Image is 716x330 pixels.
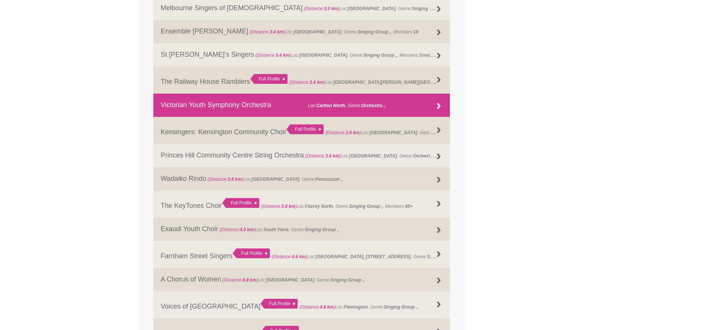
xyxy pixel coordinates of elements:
span: (Distance: ) [305,153,341,159]
span: (Distance: ) [223,277,258,283]
a: Victorian Youth Symphony Orchestra (Distance:3.4 km)Loc:Carlton North, Genre:Orchestra ,, [153,94,450,117]
div: Full Profile [233,248,270,258]
span: Loc: , Genre: , Members: [303,4,475,12]
span: (Distance: ) [272,254,307,259]
span: Loc: , Genre: , Members: [248,29,418,35]
div: Full Profile [260,299,298,309]
strong: 4.8 km [320,304,334,310]
strong: [GEOGRAPHIC_DATA][PERSON_NAME][GEOGRAPHIC_DATA] [333,78,466,85]
strong: 3.4 km [276,53,289,58]
strong: Percussion , [315,177,342,182]
a: Wadaiko Rindo (Distance:3.6 km)Loc:[GEOGRAPHIC_DATA], Genre:Percussion ,, [153,167,450,191]
a: St [PERSON_NAME]’s Singers (Distance:3.4 km)Loc:[GEOGRAPHIC_DATA], Genre:Singing Group ,, Members... [153,43,450,67]
a: Kensingers: Kensington Community Choir Full Profile (Distance:3.6 km)Loc:[GEOGRAPHIC_DATA], Genre... [153,117,450,144]
span: Loc: , Genre: , [272,252,462,260]
strong: Singing Group , [330,277,364,283]
span: Loc: , Genre: , [221,277,365,283]
a: Voices of [GEOGRAPHIC_DATA] Full Profile (Distance:4.8 km)Loc:Flemington, Genre:Singing Group ,, [153,291,450,318]
strong: Orchestra , [361,103,385,108]
strong: 3.0 km [324,6,338,11]
div: Full Profile [222,198,259,208]
div: Full Profile [286,124,324,134]
strong: [GEOGRAPHIC_DATA], [STREET_ADDRESS] [316,254,411,259]
span: (Distance: ) [304,6,339,11]
span: (Distance: ) [219,227,255,232]
strong: Singing Group , [305,227,338,232]
strong: Flemington [344,304,368,310]
div: Full Profile [250,74,288,84]
strong: 3.8 km [281,204,295,209]
strong: Fitzroy North [305,204,333,209]
strong: 3.6 km [345,130,359,135]
strong: South Yarra [263,227,289,232]
strong: 3.4 km [309,80,323,85]
a: The KeyTones Choir Full Profile (Distance:3.8 km)Loc:Fitzroy North, Genre:Singing Group ,, Member... [153,191,450,218]
a: Exaudi Youth Choir (Distance:4.0 km)Loc:South Yarra, Genre:Singing Group ,, [153,218,450,241]
span: (Distance: ) [325,130,361,135]
strong: [GEOGRAPHIC_DATA] [348,6,395,11]
strong: 3.6 km [228,177,242,182]
span: Loc: , Genre: , [206,177,343,182]
span: (Distance: ) [272,103,308,108]
strong: 4.0 km [239,227,253,232]
strong: Carlton North [316,103,345,108]
span: (Distance: ) [256,53,291,58]
span: Loc: , Genre: , [300,304,419,310]
span: (Distance: ) [289,80,325,85]
strong: 4.6 km [292,254,306,259]
strong: [GEOGRAPHIC_DATA] [300,53,347,58]
span: Loc: , Genre: , [325,128,468,136]
span: (Distance: ) [300,304,335,310]
strong: Orchestra , [413,151,437,159]
span: Loc: , Genre: , Members: [289,78,546,85]
a: Farnham Street Singers Full Profile (Distance:4.6 km)Loc:[GEOGRAPHIC_DATA], [STREET_ADDRESS], Gen... [153,241,450,268]
strong: 3.6 km [325,153,339,159]
strong: Singing Group , [349,204,383,209]
strong: [GEOGRAPHIC_DATA] [294,29,341,35]
strong: Singing Group , [384,304,417,310]
strong: [GEOGRAPHIC_DATA] [266,277,314,283]
span: Loc: , Genre: , Members: [254,51,446,58]
a: Ensemble [PERSON_NAME] (Distance:3.4 km)Loc:[GEOGRAPHIC_DATA], Genre:Singing Group ,, Members:18 [153,20,450,43]
span: Loc: , Genre: , [218,227,340,232]
strong: Singing Group , [412,4,445,12]
strong: 4.8 km [242,277,256,283]
strong: 18 [413,29,418,35]
strong: 3.4 km [292,103,306,108]
a: Princes Hill Community Centre String Orchestra (Distance:3.6 km)Loc:[GEOGRAPHIC_DATA], Genre:Orch... [153,144,450,167]
a: The Railway House Ramblers Full Profile (Distance:3.4 km)Loc:[GEOGRAPHIC_DATA][PERSON_NAME][GEOGR... [153,67,450,94]
strong: [GEOGRAPHIC_DATA] [349,153,397,159]
strong: Singing Group , [427,252,460,260]
a: A Chorus of Women (Distance:4.8 km)Loc:[GEOGRAPHIC_DATA], Genre:Singing Group ,, [153,268,450,291]
span: Loc: , Genre: , Members: [261,204,413,209]
strong: Small Group [419,51,446,58]
strong: Singing Group , [357,29,391,35]
strong: [GEOGRAPHIC_DATA] [369,130,417,135]
span: (Distance: ) [261,204,297,209]
span: Loc: , Genre: , [304,151,438,159]
span: Loc: , Genre: , [271,103,386,108]
strong: [GEOGRAPHIC_DATA] [251,177,299,182]
strong: 45+ [405,204,412,209]
span: (Distance: ) [250,29,285,35]
strong: Singing Group , [363,53,397,58]
strong: 3.4 km [269,29,283,35]
span: (Distance: ) [207,177,243,182]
